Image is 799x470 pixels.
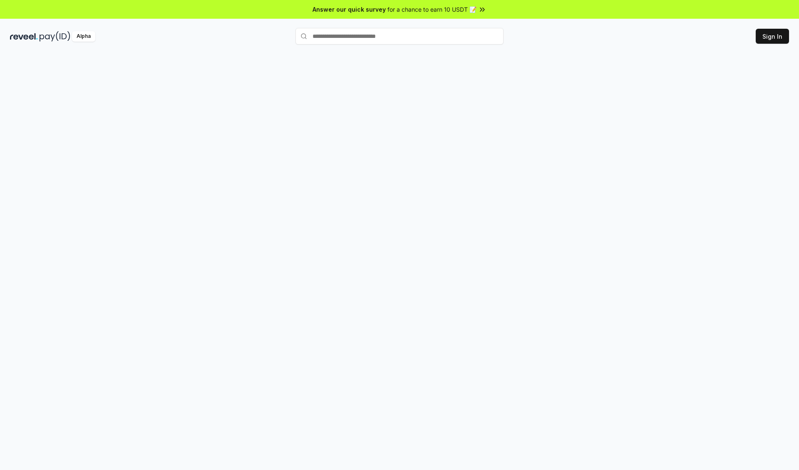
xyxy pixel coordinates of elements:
button: Sign In [756,29,789,44]
div: Alpha [72,31,95,42]
img: pay_id [40,31,70,42]
span: for a chance to earn 10 USDT 📝 [387,5,476,14]
span: Answer our quick survey [313,5,386,14]
img: reveel_dark [10,31,38,42]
